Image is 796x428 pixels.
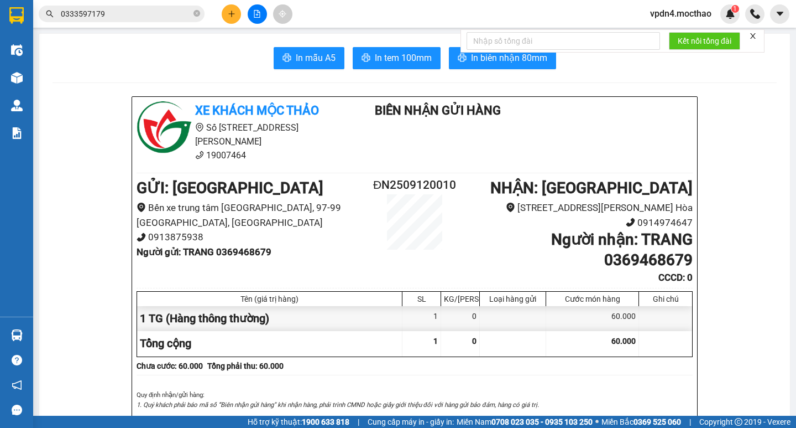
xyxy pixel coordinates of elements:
span: printer [362,53,370,64]
b: CCCD : 0 [658,272,693,283]
button: printerIn biên nhận 80mm [449,47,556,69]
button: printerIn tem 100mm [353,47,441,69]
li: 0914974647 [461,215,693,230]
span: 1 [733,5,737,13]
div: 1 TG (Hàng thông thường) [137,306,402,331]
img: logo-vxr [9,7,24,24]
button: aim [273,4,292,24]
img: solution-icon [11,127,23,139]
b: NHẬN : [GEOGRAPHIC_DATA] [490,179,693,197]
span: ⚪️ [595,420,599,424]
span: 0 [472,337,476,346]
span: | [689,416,691,428]
span: phone [195,151,204,159]
button: plus [222,4,241,24]
span: printer [458,53,467,64]
img: warehouse-icon [11,100,23,111]
img: warehouse-icon [11,72,23,84]
img: warehouse-icon [11,44,23,56]
span: Kết nối tổng đài [678,35,731,47]
img: phone-icon [750,9,760,19]
b: Người nhận : TRANG 0369468679 [551,230,693,269]
div: 1 [402,306,441,331]
i: 1. Quý khách phải báo mã số “Biên nhận gửi hàng” khi nhận hàng, phải trình CMND hoặc giấy giới th... [137,401,539,409]
div: SL [405,295,438,303]
span: printer [282,53,291,64]
b: GỬI : [GEOGRAPHIC_DATA] [137,179,323,197]
b: Chưa cước : 60.000 [137,362,203,370]
span: close-circle [193,10,200,17]
span: question-circle [12,355,22,365]
span: caret-down [775,9,785,19]
button: printerIn mẫu A5 [274,47,344,69]
div: Ghi chú [642,295,689,303]
h2: ĐN2509120010 [368,176,461,194]
div: 0 [441,306,480,331]
button: caret-down [770,4,789,24]
span: phone [137,233,146,242]
span: notification [12,380,22,390]
span: file-add [253,10,261,18]
div: KG/[PERSON_NAME] [444,295,476,303]
img: icon-new-feature [725,9,735,19]
span: Cung cấp máy in - giấy in: [368,416,454,428]
span: In mẫu A5 [296,51,336,65]
div: 60.000 [546,306,639,331]
span: Hỗ trợ kỹ thuật: [248,416,349,428]
span: 1 [433,337,438,346]
div: Cước món hàng [549,295,636,303]
b: Người gửi : TRANG 0369468679 [137,246,271,257]
span: aim [279,10,286,18]
li: [STREET_ADDRESS][PERSON_NAME] Hòa [461,200,693,215]
li: 19007464 [137,148,342,162]
strong: 0708 023 035 - 0935 103 250 [491,417,593,426]
span: Miền Nam [457,416,593,428]
span: Tổng cộng [140,337,191,350]
span: close [749,32,757,40]
input: Tìm tên, số ĐT hoặc mã đơn [61,8,191,20]
span: Miền Bắc [601,416,681,428]
span: environment [195,123,204,132]
li: 0913875938 [137,230,368,245]
sup: 1 [731,5,739,13]
div: Loại hàng gửi [483,295,543,303]
span: | [358,416,359,428]
span: vpdn4.mocthao [641,7,720,20]
b: Xe khách Mộc Thảo [195,104,319,117]
li: Số [STREET_ADDRESS][PERSON_NAME] [137,121,342,148]
span: In biên nhận 80mm [471,51,547,65]
span: In tem 100mm [375,51,432,65]
span: environment [137,203,146,212]
strong: 0369 525 060 [633,417,681,426]
b: Tổng phải thu: 60.000 [207,362,284,370]
span: close-circle [193,9,200,19]
button: Kết nối tổng đài [669,32,740,50]
span: search [46,10,54,18]
span: environment [506,203,515,212]
div: Tên (giá trị hàng) [140,295,399,303]
li: Bến xe trung tâm [GEOGRAPHIC_DATA], 97-99 [GEOGRAPHIC_DATA], [GEOGRAPHIC_DATA] [137,200,368,230]
b: Biên Nhận Gửi Hàng [375,104,501,117]
span: copyright [735,418,742,426]
span: message [12,405,22,415]
span: phone [626,218,635,227]
span: plus [228,10,235,18]
img: warehouse-icon [11,329,23,341]
input: Nhập số tổng đài [467,32,660,50]
strong: 1900 633 818 [302,417,349,426]
button: file-add [248,4,267,24]
img: logo.jpg [137,101,192,157]
span: 60.000 [611,337,636,346]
